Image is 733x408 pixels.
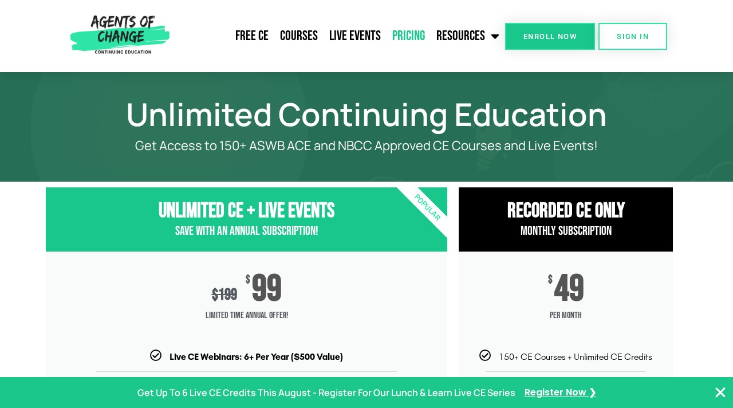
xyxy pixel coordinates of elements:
[324,22,387,50] a: Live Events
[505,23,595,50] a: Enroll Now
[714,386,727,399] button: Close Banner
[170,351,343,362] b: Live CE Webinars: 6+ Per Year ($500 Value)
[274,22,324,50] a: Courses
[86,139,647,153] p: Get Access to 150+ ASWB ACE and NBCC Approved CE Courses and Live Events!
[212,285,218,304] span: $
[548,274,553,286] span: $
[361,142,494,274] div: Popular
[46,199,447,223] h3: Unlimited CE + Live Events
[459,304,673,327] span: per month
[46,304,447,327] span: Limited Time Annual Offer!
[246,274,250,286] span: $
[137,385,515,401] p: Get Up To 6 Live CE Credits This August - Register For Our Lunch & Learn Live CE Series
[212,285,237,304] div: 199
[521,223,612,239] span: Monthly Subscription
[499,351,652,362] span: 150+ CE Courses + Unlimited CE Credits
[40,101,693,127] h1: Unlimited Continuing Education
[598,23,667,50] a: SIGN IN
[174,22,505,50] nav: Menu
[230,22,274,50] a: Free CE
[431,22,505,50] a: Resources
[175,223,318,239] span: Save with an Annual Subscription!
[523,33,577,40] span: Enroll Now
[459,199,673,223] h3: RECORDED CE ONly
[525,385,596,401] a: Register Now ❯
[387,22,431,50] a: Pricing
[617,33,649,40] span: SIGN IN
[252,274,282,304] span: 99
[554,274,584,304] span: 49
